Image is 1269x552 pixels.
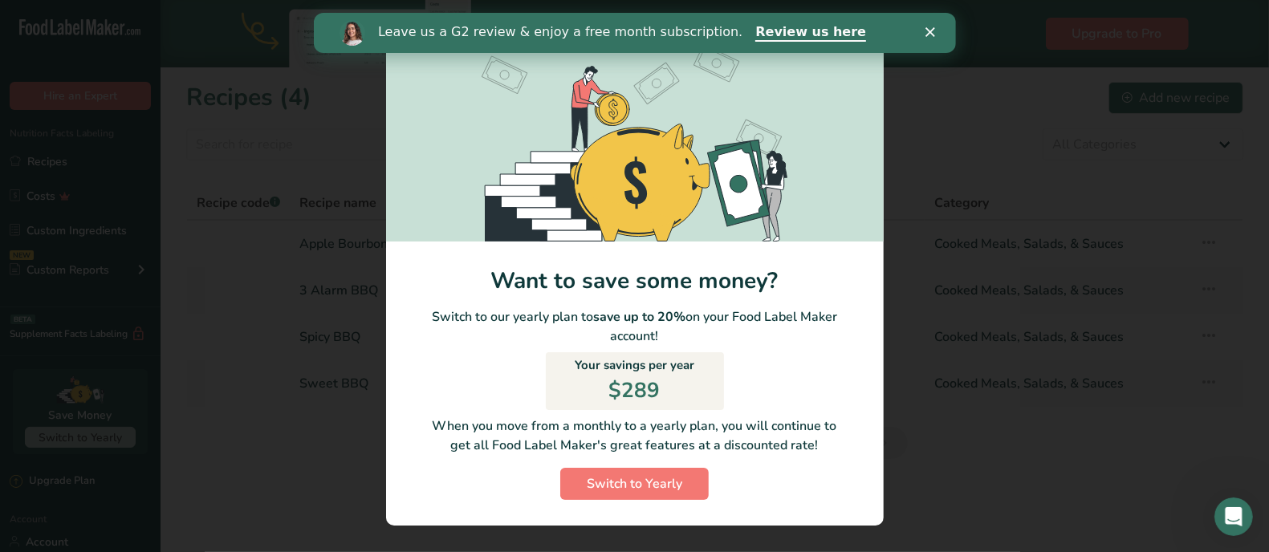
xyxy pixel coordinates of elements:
[609,375,661,406] p: $289
[612,14,628,24] div: Close
[386,307,884,346] p: Switch to our yearly plan to on your Food Label Maker account!
[587,474,682,493] span: Switch to Yearly
[386,267,884,294] h1: Want to save some money?
[399,416,871,455] p: When you move from a monthly to a yearly plan, you will continue to get all Food Label Maker's gr...
[314,13,956,53] iframe: Intercom live chat banner
[593,308,685,326] b: save up to 20%
[575,356,694,375] p: Your savings per year
[1214,497,1253,536] iframe: Intercom live chat
[560,468,709,500] button: Switch to Yearly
